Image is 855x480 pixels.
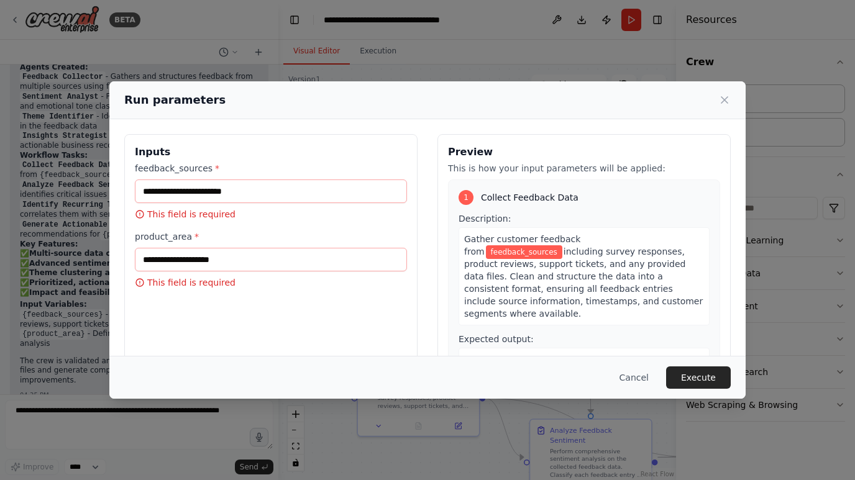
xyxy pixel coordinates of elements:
h2: Run parameters [124,91,226,109]
label: product_area [135,230,407,243]
p: This field is required [135,208,407,220]
span: Expected output: [459,334,534,344]
h3: Preview [448,145,720,160]
p: This is how your input parameters will be applied: [448,162,720,174]
h3: Inputs [135,145,407,160]
button: Execute [666,366,731,389]
span: A comprehensive structured dataset containing all collected feedback with metadata including sour... [464,355,699,402]
div: 1 [459,190,473,205]
p: This field is required [135,276,407,289]
span: Gather customer feedback from [464,234,580,256]
button: Cancel [610,366,659,389]
label: feedback_sources [135,162,407,174]
span: Collect Feedback Data [481,191,578,204]
span: including survey responses, product reviews, support tickets, and any provided data files. Clean ... [464,247,703,319]
span: Description: [459,214,511,224]
span: Variable: feedback_sources [486,245,562,259]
